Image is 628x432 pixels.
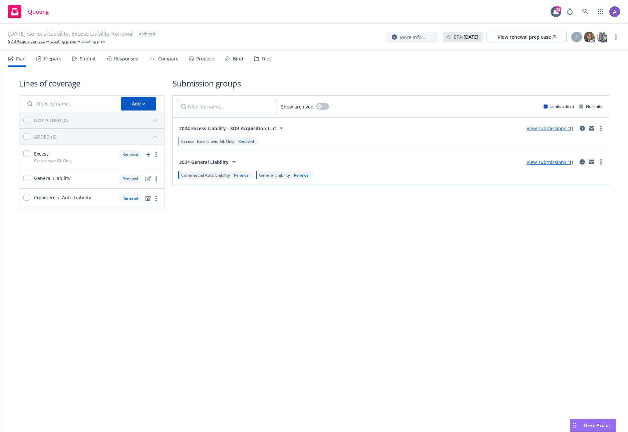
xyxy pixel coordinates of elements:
a: SDB Acquisition LLC [8,38,45,44]
div: Propose [196,56,214,61]
div: Responses [114,56,138,61]
button: Nova Assist [570,419,616,432]
span: 2024 Excess Liability - SDB Acquisition LLC [179,125,276,132]
a: Switch app [594,5,607,18]
a: Report a Bug [563,5,577,18]
a: View submissions (1) [527,159,573,165]
div: Renewal [233,172,251,178]
img: photo [597,32,607,42]
div: Add [132,97,145,110]
span: Excess over GL Only [34,158,71,164]
a: circleInformation [578,124,586,132]
a: more [597,124,605,132]
a: add [144,151,152,159]
span: Excess [34,150,49,157]
div: 12 [555,6,561,12]
a: more [612,33,620,41]
div: Renewal [119,194,141,202]
h1: Lines of coverage [19,78,165,89]
span: General Liability [259,172,290,178]
div: View renewal prep case [498,32,556,42]
span: Commercial Auto Liability [34,194,91,201]
button: 2024 Excess Liability - SDB Acquisition LLC [177,122,288,135]
a: circleInformation [578,158,586,166]
div: Limits added [544,103,574,109]
div: Submit [80,56,96,61]
button: NOT ADDED (0) [34,115,160,126]
a: Quoting [5,2,51,21]
a: more [152,194,160,202]
div: Prepare [44,56,61,61]
span: 2024 General Liability [179,159,229,166]
input: Filter by name... [177,100,277,113]
a: more [597,158,605,166]
span: Nova Assist [584,422,610,428]
div: Renewal [119,175,141,183]
div: NOT ADDED (0) [34,117,68,124]
span: ETA : [454,33,479,40]
span: General Liability [34,175,70,182]
a: View submissions (1) [527,125,573,132]
a: Search [579,5,592,18]
button: Add [121,97,156,111]
img: photo [584,32,595,42]
span: [DATE] General Liability, Excess Liability Renewal [8,30,133,38]
span: Quoting [28,9,49,14]
span: Archived [139,31,155,37]
a: more [152,175,160,183]
input: Filter by name... [23,97,117,111]
div: Plan [16,56,26,61]
a: Quoting plans [50,38,76,44]
h1: Submission groups [173,78,609,89]
a: mail [588,124,596,132]
span: Excess over GL Only [197,139,234,144]
button: More info... [386,32,438,43]
img: photo [609,6,620,17]
span: Show archived [281,103,314,110]
a: edit [144,175,152,183]
div: Drag to move [570,419,579,432]
div: Renewal [237,139,255,144]
button: ADDED (3) [34,131,160,142]
div: Renewal [293,172,311,178]
div: No limits [579,103,602,109]
button: 2024 General Liability [177,155,240,169]
div: Bind [233,56,243,61]
div: ADDED (3) [34,133,56,140]
div: Files [262,56,272,61]
a: edit [144,194,152,202]
span: Commercial Auto Liability [181,172,230,178]
a: mail [588,158,596,166]
strong: [DATE] [463,34,479,40]
span: Excess [181,139,194,144]
a: more [152,151,160,159]
span: Quoting plan [81,38,105,44]
a: View renewal prep case [487,32,567,42]
div: Renewal [119,150,141,159]
div: Compare [158,56,179,61]
span: More info... [400,34,425,41]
